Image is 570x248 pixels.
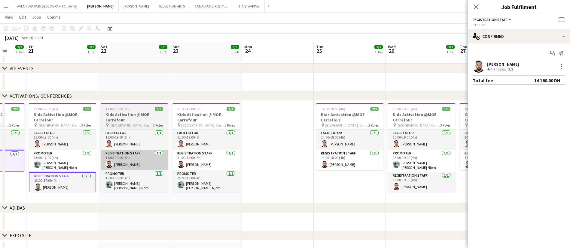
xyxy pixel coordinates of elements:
[29,112,96,123] h3: Kids Activation @MOE Carrefour
[101,44,107,49] span: Sat
[177,107,202,111] span: 11:00-19:00 (8h)
[316,150,383,170] app-card-role: Registration Staff1/114:00-18:00 (4h)[PERSON_NAME]
[440,123,450,127] span: 3 Roles
[442,107,450,111] span: 3/3
[388,44,396,49] span: Wed
[496,67,507,72] div: 12km
[101,130,168,150] app-card-role: Facilitator1/111:00-19:00 (8h)[PERSON_NAME]
[101,112,168,123] h3: Kids Activation @MOE Carrefour
[153,123,163,127] span: 3 Roles
[225,123,235,127] span: 3 Roles
[30,13,44,21] a: Jobs
[15,45,24,49] span: 2/2
[12,0,82,12] button: AVENTURA PARKS [GEOGRAPHIC_DATA]
[81,123,91,127] span: 3 Roles
[181,123,225,127] span: [GEOGRAPHIC_DATA], Carrefour
[227,107,235,111] span: 3/3
[397,123,440,127] span: [GEOGRAPHIC_DATA], Carrefour
[38,123,81,127] span: [GEOGRAPHIC_DATA], Carrefour
[321,107,345,111] span: 14:00-18:00 (4h)
[231,45,239,49] span: 3/3
[172,150,240,170] app-card-role: Registration Staff1/111:00-19:00 (8h)[PERSON_NAME]
[87,45,96,49] span: 3/3
[388,103,455,192] app-job-card: 15:00-19:00 (4h)3/3Kids Activation @MOE Carrefour [GEOGRAPHIC_DATA], Carrefour3 RolesFacilitator1...
[29,172,96,194] app-card-role: Registration Staff1/113:00-17:00 (4h)[PERSON_NAME]
[29,44,34,49] span: Fri
[119,0,154,12] button: [PERSON_NAME]
[5,35,19,41] div: [DATE]
[101,170,168,193] app-card-role: Promoter1/115:00-19:00 (4h)[PERSON_NAME] [PERSON_NAME] Njom
[491,67,495,71] span: 4.9
[243,47,252,54] span: 24
[82,0,119,12] button: [PERSON_NAME]
[370,107,379,111] span: 2/2
[45,13,63,21] a: Comms
[83,107,91,111] span: 3/3
[109,123,153,127] span: [GEOGRAPHIC_DATA], Carrefour
[468,29,570,43] div: Confirmed
[10,205,25,211] div: ADIDAS
[244,44,252,49] span: Mon
[447,50,454,54] div: 1 Job
[190,0,232,12] button: CANADIAN LIFESTYLE
[460,150,527,170] app-card-role: Registration Staff1/114:00-18:00 (4h)[PERSON_NAME]
[388,150,455,172] app-card-role: Promoter1/115:00-19:00 (4h)[PERSON_NAME] [PERSON_NAME] Njom
[460,44,467,49] span: Thu
[29,130,96,150] app-card-role: Facilitator1/113:00-17:00 (4h)[PERSON_NAME]
[460,130,527,150] app-card-role: Facilitator1/114:00-18:00 (4h)[PERSON_NAME]
[388,172,455,193] app-card-role: Registration Staff1/115:00-19:00 (4h)[PERSON_NAME]
[325,123,368,127] span: [GEOGRAPHIC_DATA], Carrefour
[28,47,34,54] span: 21
[468,3,570,11] h3: Job Fulfilment
[29,103,96,192] app-job-card: 13:00-17:00 (4h)3/3Kids Activation @MOE Carrefour [GEOGRAPHIC_DATA], Carrefour3 RolesFacilitator1...
[508,67,513,71] app-skills-label: 2/2
[159,50,167,54] div: 1 Job
[154,0,190,12] button: SELECTION ARTS
[473,17,512,22] button: Registration Staff
[387,47,396,54] span: 26
[172,112,240,123] h3: Kids Activation @MOE Carrefour
[368,123,379,127] span: 2 Roles
[460,103,527,170] app-job-card: 14:00-18:00 (4h)2/2Kids Activation @MOE Carrefour [GEOGRAPHIC_DATA], Carrefour2 RolesFacilitator1...
[534,77,560,83] div: 14 160.00 DH
[101,103,168,192] app-job-card: 11:00-19:00 (8h)3/3Kids Activation @MOE Carrefour [GEOGRAPHIC_DATA], Carrefour3 RolesFacilitator1...
[9,123,20,127] span: 2 Roles
[20,35,35,40] span: Week 47
[17,13,29,21] a: Edit
[388,130,455,150] app-card-role: Facilitator1/115:00-19:00 (4h)[PERSON_NAME]
[37,35,43,40] div: +04
[487,61,519,67] div: [PERSON_NAME]
[34,107,58,111] span: 13:00-17:00 (4h)
[375,50,383,54] div: 1 Job
[101,150,168,170] app-card-role: Registration Staff1/111:00-19:00 (8h)[PERSON_NAME]
[5,14,13,20] span: View
[388,112,455,123] h3: Kids Activation @MOE Carrefour
[315,47,323,54] span: 25
[87,50,95,54] div: 1 Job
[172,103,240,192] div: 11:00-19:00 (8h)3/3Kids Activation @MOE Carrefour [GEOGRAPHIC_DATA], Carrefour3 RolesFacilitator1...
[473,77,493,83] div: Total fee
[10,93,72,99] div: ACTIVATIONS/ CONFERENCES
[316,103,383,170] app-job-card: 14:00-18:00 (4h)2/2Kids Activation @MOE Carrefour [GEOGRAPHIC_DATA], Carrefour2 RolesFacilitator1...
[232,0,265,12] button: THA STAFFING
[316,112,383,123] h3: Kids Activation @MOE Carrefour
[29,150,96,172] app-card-role: Promoter1/113:00-17:00 (4h)[PERSON_NAME] [PERSON_NAME] Njom
[393,107,417,111] span: 15:00-19:00 (4h)
[11,107,20,111] span: 2/2
[231,50,239,54] div: 1 Job
[2,13,16,21] a: View
[47,14,61,20] span: Comms
[558,17,565,22] span: --
[10,65,34,71] div: VIP EVENTS
[100,47,107,54] span: 22
[316,130,383,150] app-card-role: Facilitator1/114:00-18:00 (4h)[PERSON_NAME]
[159,45,167,49] span: 3/3
[172,170,240,193] app-card-role: Promoter1/115:00-19:00 (4h)[PERSON_NAME] [PERSON_NAME] Njom
[105,107,130,111] span: 11:00-19:00 (8h)
[316,44,323,49] span: Tue
[473,22,565,27] div: --:-- - --:--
